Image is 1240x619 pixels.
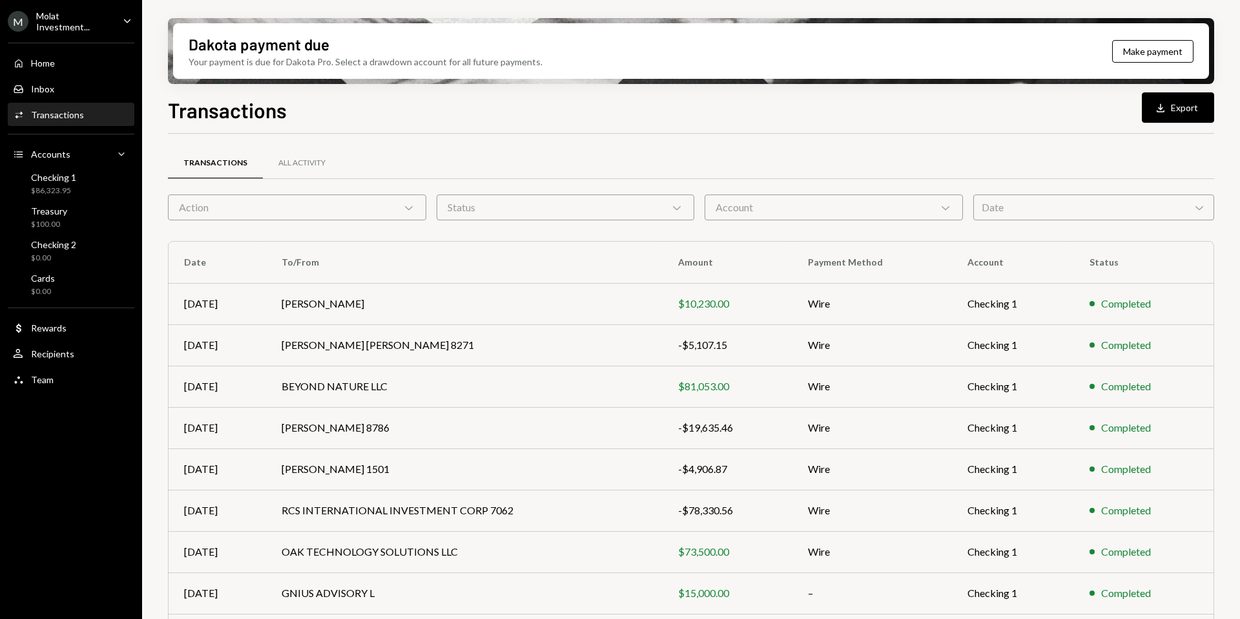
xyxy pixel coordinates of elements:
[184,296,251,311] div: [DATE]
[31,185,76,196] div: $86,323.95
[952,448,1074,490] td: Checking 1
[263,147,341,180] a: All Activity
[8,77,134,100] a: Inbox
[678,503,777,518] div: -$78,330.56
[31,172,76,183] div: Checking 1
[278,158,325,169] div: All Activity
[437,194,695,220] div: Status
[678,296,777,311] div: $10,230.00
[266,490,663,531] td: RCS INTERNATIONAL INVESTMENT CORP 7062
[952,242,1074,283] th: Account
[705,194,963,220] div: Account
[8,103,134,126] a: Transactions
[1101,379,1151,394] div: Completed
[8,168,134,199] a: Checking 1$86,323.95
[8,51,134,74] a: Home
[1101,585,1151,601] div: Completed
[8,342,134,365] a: Recipients
[678,461,777,477] div: -$4,906.87
[31,286,55,297] div: $0.00
[266,324,663,366] td: [PERSON_NAME] [PERSON_NAME] 8271
[678,544,777,560] div: $73,500.00
[663,242,792,283] th: Amount
[1101,461,1151,477] div: Completed
[1101,544,1151,560] div: Completed
[31,253,76,264] div: $0.00
[792,448,953,490] td: Wire
[952,407,1074,448] td: Checking 1
[31,322,67,333] div: Rewards
[8,269,134,300] a: Cards$0.00
[31,149,70,160] div: Accounts
[952,324,1074,366] td: Checking 1
[31,348,74,359] div: Recipients
[184,585,251,601] div: [DATE]
[792,366,953,407] td: Wire
[31,374,54,385] div: Team
[792,531,953,572] td: Wire
[952,572,1074,614] td: Checking 1
[266,242,663,283] th: To/From
[184,461,251,477] div: [DATE]
[31,219,67,230] div: $100.00
[973,194,1214,220] div: Date
[8,142,134,165] a: Accounts
[31,239,76,250] div: Checking 2
[952,531,1074,572] td: Checking 1
[266,531,663,572] td: OAK TECHNOLOGY SOLUTIONS LLC
[184,337,251,353] div: [DATE]
[189,55,542,68] div: Your payment is due for Dakota Pro. Select a drawdown account for all future payments.
[266,448,663,490] td: [PERSON_NAME] 1501
[168,97,287,123] h1: Transactions
[792,572,953,614] td: –
[8,11,28,32] div: M
[31,83,54,94] div: Inbox
[189,34,329,55] div: Dakota payment due
[184,420,251,435] div: [DATE]
[1112,40,1193,63] button: Make payment
[792,324,953,366] td: Wire
[31,205,67,216] div: Treasury
[184,379,251,394] div: [DATE]
[1101,503,1151,518] div: Completed
[678,379,777,394] div: $81,053.00
[8,235,134,266] a: Checking 2$0.00
[952,366,1074,407] td: Checking 1
[169,242,266,283] th: Date
[1142,92,1214,123] button: Export
[1101,337,1151,353] div: Completed
[1101,420,1151,435] div: Completed
[8,316,134,339] a: Rewards
[266,283,663,324] td: [PERSON_NAME]
[792,283,953,324] td: Wire
[1101,296,1151,311] div: Completed
[792,490,953,531] td: Wire
[8,368,134,391] a: Team
[31,109,84,120] div: Transactions
[184,544,251,560] div: [DATE]
[36,10,112,32] div: Molat Investment...
[792,407,953,448] td: Wire
[168,194,426,220] div: Action
[266,366,663,407] td: BEYOND NATURE LLC
[31,58,55,68] div: Home
[266,572,663,614] td: GNIUS ADVISORY L
[266,407,663,448] td: [PERSON_NAME] 8786
[678,420,777,435] div: -$19,635.46
[678,585,777,601] div: $15,000.00
[1074,242,1214,283] th: Status
[8,202,134,233] a: Treasury$100.00
[792,242,953,283] th: Payment Method
[678,337,777,353] div: -$5,107.15
[952,283,1074,324] td: Checking 1
[184,503,251,518] div: [DATE]
[168,147,263,180] a: Transactions
[183,158,247,169] div: Transactions
[31,273,55,284] div: Cards
[952,490,1074,531] td: Checking 1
